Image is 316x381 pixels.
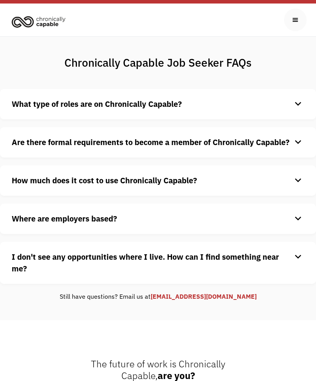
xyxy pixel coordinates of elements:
div: keyboard_arrow_down [292,98,304,110]
div: keyboard_arrow_down [292,136,304,148]
strong: Are there formal requirements to become a member of Chronically Capable? [12,137,289,147]
strong: What type of roles are on Chronically Capable? [12,99,182,109]
img: Chronically Capable logo [9,13,68,30]
div: keyboard_arrow_down [292,213,304,225]
strong: Where are employers based? [12,213,117,224]
strong: How much does it cost to use Chronically Capable? [12,175,197,186]
a: home [9,13,71,30]
div: keyboard_arrow_down [292,175,304,186]
h1: Chronically Capable Job Seeker FAQs [39,56,277,69]
a: [EMAIL_ADDRESS][DOMAIN_NAME] [151,292,257,300]
div: menu [284,9,307,31]
div: keyboard_arrow_down [292,251,304,263]
strong: I don't see any opportunities where I live. How can I find something near me? [12,252,279,274]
